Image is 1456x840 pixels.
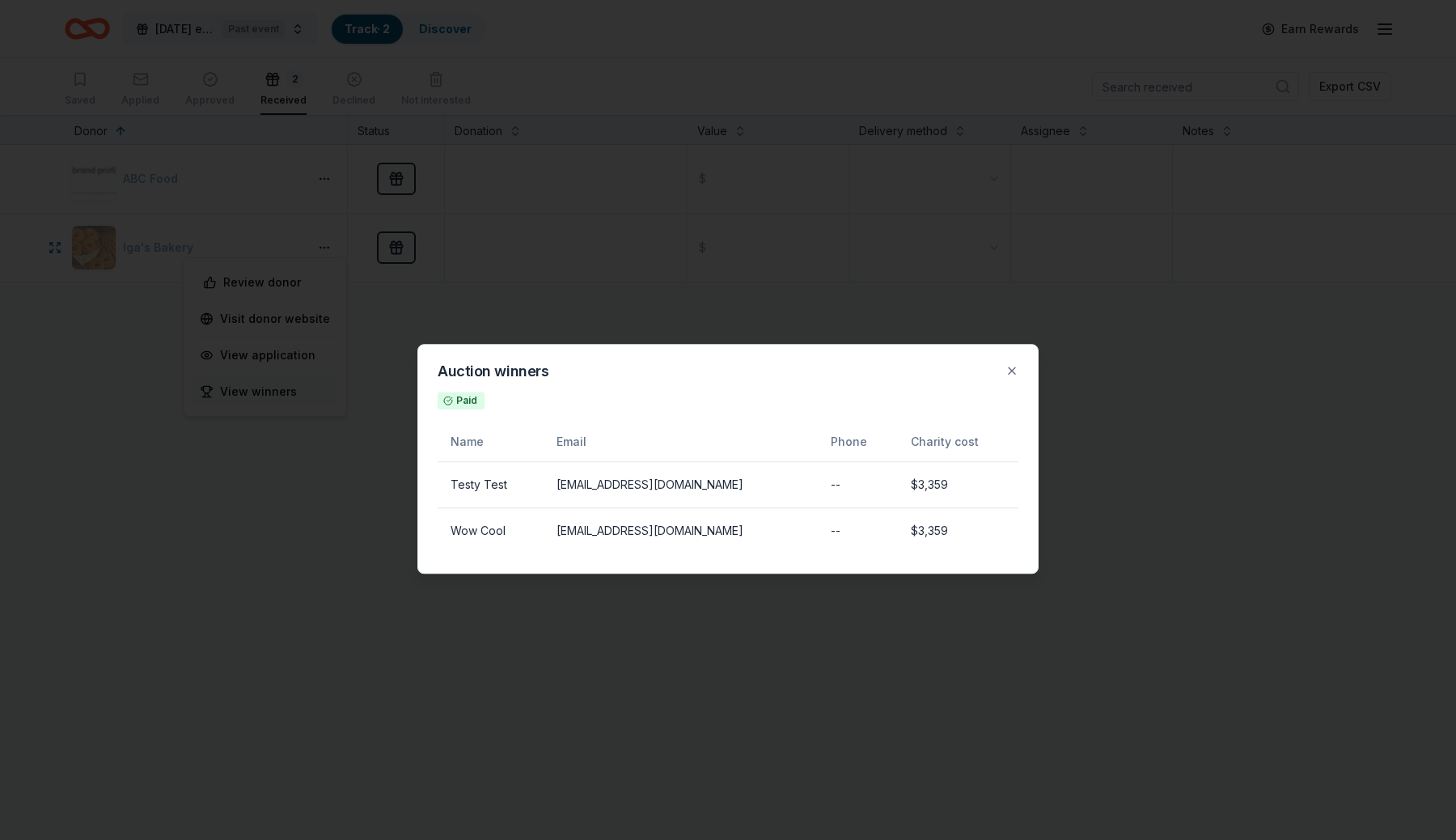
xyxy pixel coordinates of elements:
td: [EMAIL_ADDRESS][DOMAIN_NAME] [544,507,817,554]
th: Phone [818,422,898,461]
td: $ 3,359 [898,461,1018,507]
td: $ 3,359 [898,507,1018,554]
div: Paid [438,392,485,409]
td: [EMAIL_ADDRESS][DOMAIN_NAME] [544,461,817,507]
th: Charity cost [898,422,1018,461]
td: -- [818,507,898,554]
h2: Auction winners [438,364,993,379]
td: Wow Cool [438,507,544,554]
td: -- [818,461,898,507]
th: Name [438,422,544,461]
td: Testy Test [438,461,544,507]
th: Email [544,422,817,461]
